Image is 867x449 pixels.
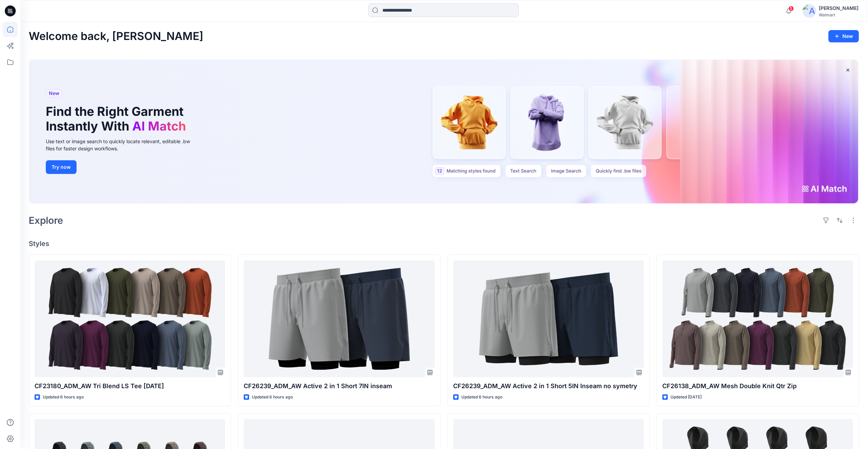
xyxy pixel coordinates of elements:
[453,381,644,391] p: CF26239_ADM_AW Active 2 in 1 Short 5IN Inseam no symetry
[29,30,203,43] h2: Welcome back, [PERSON_NAME]
[788,6,794,11] span: 5
[828,30,859,42] button: New
[46,104,189,134] h1: Find the Right Garment Instantly With
[35,381,225,391] p: CF23180_ADM_AW Tri Blend LS Tee [DATE]
[670,394,702,401] p: Updated [DATE]
[819,12,858,17] div: Walmart
[35,260,225,377] a: CF23180_ADM_AW Tri Blend LS Tee 03OCT25
[244,381,434,391] p: CF26239_ADM_AW Active 2 in 1 Short 7IN inseam
[29,215,63,226] h2: Explore
[29,240,859,248] h4: Styles
[46,138,200,152] div: Use text or image search to quickly locate relevant, editable .bw files for faster design workflows.
[662,260,853,377] a: CF26138_ADM_AW Mesh Double Knit Qtr Zip
[132,119,186,134] span: AI Match
[461,394,502,401] p: Updated 6 hours ago
[49,89,59,97] span: New
[43,394,84,401] p: Updated 6 hours ago
[46,160,77,174] button: Try now
[244,260,434,377] a: CF26239_ADM_AW Active 2 in 1 Short 7IN inseam
[453,260,644,377] a: CF26239_ADM_AW Active 2 in 1 Short 5IN Inseam no symetry
[819,4,858,12] div: [PERSON_NAME]
[662,381,853,391] p: CF26138_ADM_AW Mesh Double Knit Qtr Zip
[252,394,293,401] p: Updated 6 hours ago
[802,4,816,18] img: avatar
